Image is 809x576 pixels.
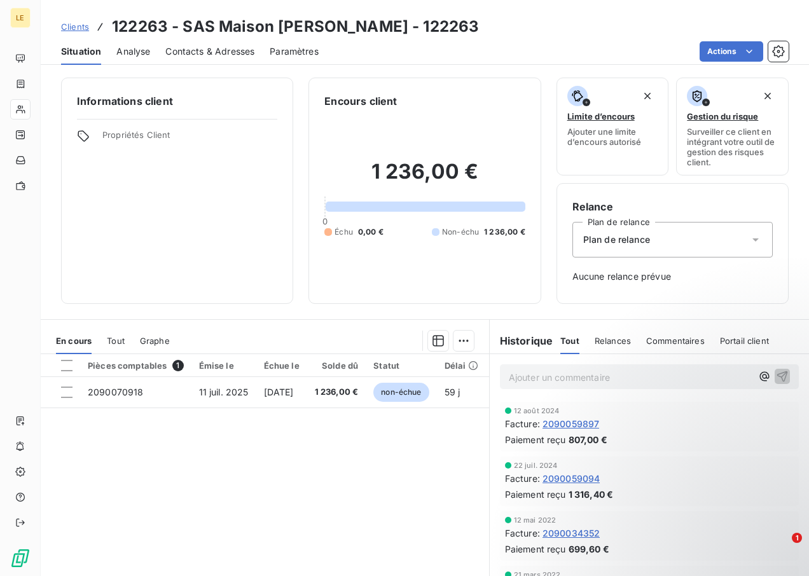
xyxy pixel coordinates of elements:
[514,462,558,469] span: 22 juil. 2024
[445,360,479,371] div: Délai
[505,433,566,446] span: Paiement reçu
[358,226,384,238] span: 0,00 €
[567,127,658,147] span: Ajouter une limite d’encours autorisé
[720,336,769,346] span: Portail client
[505,488,566,501] span: Paiement reçu
[445,387,460,397] span: 59 j
[77,93,277,109] h6: Informations client
[10,548,31,568] img: Logo LeanPay
[572,270,773,283] span: Aucune relance prévue
[315,360,359,371] div: Solde dû
[172,360,184,371] span: 1
[199,360,249,371] div: Émise le
[569,542,609,556] span: 699,60 €
[322,216,328,226] span: 0
[324,93,397,109] h6: Encours client
[543,417,600,430] span: 2090059897
[646,336,705,346] span: Commentaires
[687,111,758,121] span: Gestion du risque
[595,336,631,346] span: Relances
[264,360,300,371] div: Échue le
[700,41,763,62] button: Actions
[572,199,773,214] h6: Relance
[583,233,650,246] span: Plan de relance
[88,387,144,397] span: 2090070918
[88,360,184,371] div: Pièces comptables
[567,111,635,121] span: Limite d’encours
[270,45,319,58] span: Paramètres
[140,336,170,346] span: Graphe
[687,127,778,167] span: Surveiller ce client en intégrant votre outil de gestion des risques client.
[335,226,353,238] span: Échu
[557,78,669,175] button: Limite d’encoursAjouter une limite d’encours autorisé
[324,159,525,197] h2: 1 236,00 €
[560,336,579,346] span: Tout
[61,20,89,33] a: Clients
[505,542,566,556] span: Paiement reçu
[442,226,479,238] span: Non-échu
[676,78,789,175] button: Gestion du risqueSurveiller ce client en intégrant votre outil de gestion des risques client.
[264,387,294,397] span: [DATE]
[102,130,277,147] span: Propriétés Client
[112,15,479,38] h3: 122263 - SAS Maison [PERSON_NAME] - 122263
[199,387,249,397] span: 11 juil. 2025
[569,433,607,446] span: 807,00 €
[165,45,254,58] span: Contacts & Adresses
[373,360,429,371] div: Statut
[792,533,802,543] span: 1
[505,472,540,485] span: Facture :
[484,226,525,238] span: 1 236,00 €
[56,336,92,346] span: En cours
[373,383,429,402] span: non-échue
[505,417,540,430] span: Facture :
[116,45,150,58] span: Analyse
[61,45,101,58] span: Situation
[107,336,125,346] span: Tout
[61,22,89,32] span: Clients
[315,386,359,399] span: 1 236,00 €
[543,526,600,540] span: 2090034352
[766,533,796,563] iframe: Intercom live chat
[505,526,540,540] span: Facture :
[514,407,560,415] span: 12 août 2024
[514,516,557,524] span: 12 mai 2022
[10,8,31,28] div: LE
[490,333,553,348] h6: Historique
[543,472,600,485] span: 2090059094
